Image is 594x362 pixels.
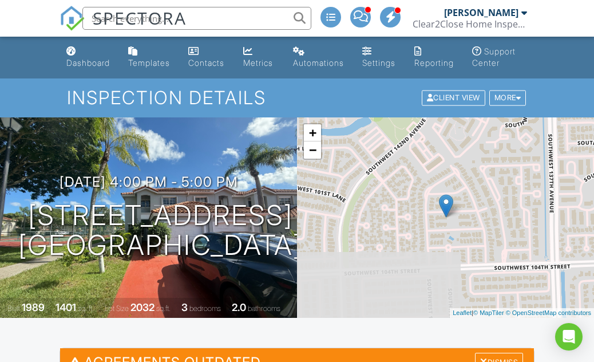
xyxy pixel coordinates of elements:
h3: [DATE] 4:00 pm - 5:00 pm [60,174,238,190]
a: Support Center [468,41,533,74]
div: 2032 [130,301,155,313]
div: More [489,91,526,106]
span: bedrooms [189,304,221,313]
h1: [STREET_ADDRESS] [GEOGRAPHIC_DATA] [18,200,302,261]
a: SPECTORA [60,15,187,40]
div: Clear2Close Home Inspection [413,18,527,30]
div: Settings [362,58,395,68]
a: Client View [421,93,488,101]
div: | [450,308,594,318]
a: Automations (Advanced) [288,41,349,74]
a: Leaflet [453,309,472,316]
a: Dashboard [62,41,114,74]
a: Zoom in [304,124,321,141]
div: Reporting [414,58,454,68]
a: © MapTiler [473,309,504,316]
div: Client View [422,91,485,106]
div: 1989 [22,301,45,313]
a: Contacts [184,41,230,74]
div: 2.0 [232,301,246,313]
a: Metrics [239,41,279,74]
a: Zoom out [304,141,321,159]
div: [PERSON_NAME] [444,7,518,18]
a: © OpenStreetMap contributors [506,309,591,316]
h1: Inspection Details [67,88,528,108]
div: Support Center [472,46,516,68]
span: Built [7,304,20,313]
a: Templates [124,41,175,74]
img: The Best Home Inspection Software - Spectora [60,6,85,31]
span: Lot Size [105,304,129,313]
div: Metrics [243,58,273,68]
input: Search everything... [82,7,311,30]
div: Contacts [188,58,224,68]
div: 1401 [56,301,76,313]
div: Dashboard [66,58,110,68]
div: 3 [181,301,188,313]
a: Settings [358,41,401,74]
span: sq.ft. [156,304,171,313]
span: bathrooms [248,304,280,313]
div: Templates [128,58,170,68]
a: Reporting [410,41,458,74]
span: sq. ft. [78,304,94,313]
div: Open Intercom Messenger [555,323,583,351]
div: Automations [293,58,344,68]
